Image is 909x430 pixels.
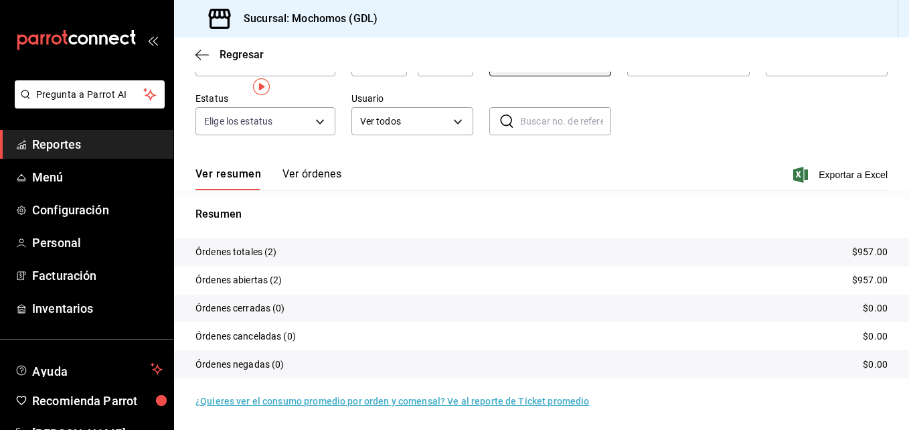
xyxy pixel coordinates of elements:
p: $0.00 [863,358,888,372]
button: Regresar [195,48,264,61]
input: Buscar no. de referencia [520,108,611,135]
button: Pregunta a Parrot AI [15,80,165,109]
span: Regresar [220,48,264,61]
span: Personal [32,234,163,252]
span: Facturación [32,267,163,285]
button: Exportar a Excel [796,167,888,183]
span: Recomienda Parrot [32,392,163,410]
p: Órdenes cerradas (0) [195,301,285,315]
p: $0.00 [863,301,888,315]
h3: Sucursal: Mochomos (GDL) [233,11,378,27]
p: Órdenes negadas (0) [195,358,284,372]
p: Órdenes totales (2) [195,245,277,259]
p: Resumen [195,206,888,222]
p: $957.00 [852,273,888,287]
p: Órdenes canceladas (0) [195,330,296,344]
p: $957.00 [852,245,888,259]
span: Pregunta a Parrot AI [36,88,144,102]
label: Usuario [351,94,473,103]
span: Elige los estatus [204,115,272,128]
a: ¿Quieres ver el consumo promedio por orden y comensal? Ve al reporte de Ticket promedio [195,396,589,407]
img: Tooltip marker [253,78,270,95]
span: Menú [32,168,163,186]
span: Reportes [32,135,163,153]
p: $0.00 [863,330,888,344]
span: Ayuda [32,361,145,377]
button: Ver órdenes [282,167,341,190]
span: Configuración [32,201,163,219]
p: Órdenes abiertas (2) [195,273,282,287]
button: open_drawer_menu [147,35,158,46]
span: Inventarios [32,299,163,317]
a: Pregunta a Parrot AI [9,97,165,111]
div: navigation tabs [195,167,341,190]
button: Ver resumen [195,167,261,190]
span: Ver todos [360,115,448,129]
label: Estatus [195,94,335,103]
